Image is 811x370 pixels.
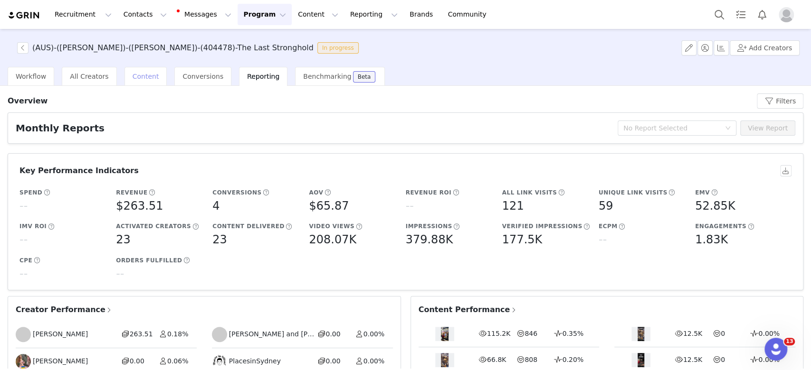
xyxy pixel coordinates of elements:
h5: Revenue ROI [406,188,452,197]
span: 0.00 [325,357,340,365]
h5: Impressions [406,222,452,231]
span: 0.06% [167,357,188,365]
h5: Engagements [695,222,746,231]
span: 0.00% [758,356,779,363]
span: All Creators [70,73,108,80]
button: View Report [740,120,795,136]
h5: 177.5K [502,231,542,248]
button: Messages [173,4,237,25]
img: f0076835-e2d6-478f-a99e-852a314b9635.jpg [212,354,227,369]
button: Content [292,4,344,25]
span: 0 [721,330,725,337]
img: 06387e5a-e653-4740-85e3-828fdea946fa.jpg [16,354,31,369]
span: 0.00% [758,330,779,337]
span: 0.20% [563,356,583,363]
span: Content [133,73,159,80]
img: content thumbnail [638,327,644,341]
img: grin logo [8,11,41,20]
span: Benchmarking [303,73,351,80]
span: 808 [525,356,537,363]
h5: IMV ROI [19,222,47,231]
img: placeholder-profile.jpg [779,7,794,22]
h5: eCPM [599,222,618,231]
button: Recruitment [49,4,117,25]
span: [PERSON_NAME] [33,329,88,339]
h2: Monthly Reports [16,121,105,135]
span: 0.00 [325,330,340,338]
h5: 23 [116,231,131,248]
h5: 121 [502,197,524,214]
span: 12.5K [683,356,702,363]
h5: Unique Link Visits [599,188,668,197]
h5: -- [599,231,607,248]
h5: Content Delivered [212,222,285,231]
button: Program [238,4,292,25]
button: Search [709,4,730,25]
span: 0 [721,356,725,363]
span: In progress [317,42,359,54]
img: content thumbnail [441,353,449,367]
span: 263.51 [130,330,153,338]
button: Reporting [344,4,403,25]
h5: $263.51 [116,197,163,214]
span: 0.35% [563,330,583,337]
h5: 52.85K [695,197,735,214]
h5: Activated Creators [116,222,191,231]
h5: EMV [695,188,710,197]
a: Tasks [730,4,751,25]
span: Conversions [182,73,223,80]
h5: Spend [19,188,42,197]
h5: CPE [19,256,32,265]
h5: -- [406,197,414,214]
h3: Key Performance Indicators [19,165,139,176]
span: [PERSON_NAME] [33,356,88,366]
h5: Verified Impressions [502,222,582,231]
button: Contacts [118,4,172,25]
h5: 4 [212,197,219,214]
span: 13 [784,338,795,345]
i: icon: down [725,125,731,132]
span: 0.00 [130,357,144,365]
h3: (AUS)-([PERSON_NAME])-([PERSON_NAME])-(404478)-The Last Stronghold [32,42,314,54]
iframe: Intercom live chat [764,338,787,361]
h5: 379.88K [406,231,453,248]
span: [object Object] [17,42,363,54]
h5: -- [19,265,28,282]
h5: AOV [309,188,323,197]
h5: Conversions [212,188,261,197]
h5: -- [19,197,28,214]
span: Creator Performance [16,304,113,315]
h5: 23 [212,231,227,248]
a: Brands [404,4,441,25]
h5: -- [116,265,124,282]
span: Reporting [247,73,279,80]
a: Community [442,4,496,25]
span: 12.5K [683,330,702,337]
span: Content Performance [419,304,517,315]
span: 0.00% [363,357,384,365]
span: 0.18% [167,330,188,338]
img: content thumbnail [638,353,644,367]
h5: Revenue [116,188,147,197]
span: 66.8K [487,356,506,363]
h3: Overview [8,95,48,107]
span: [PERSON_NAME] and [PERSON_NAME] [229,329,317,339]
span: 115.2K [487,330,510,337]
span: Workflow [16,73,46,80]
span: PlacesinSydney [229,356,281,366]
h5: 1.83K [695,231,728,248]
h5: -- [19,231,28,248]
span: 0.00% [363,330,384,338]
h5: 208.07K [309,231,356,248]
button: Notifications [752,4,773,25]
h5: All Link Visits [502,188,557,197]
button: Filters [757,93,803,109]
h5: $65.87 [309,197,349,214]
div: No Report Selected [623,123,720,133]
h5: 59 [599,197,613,214]
h5: Video Views [309,222,354,231]
span: 846 [525,330,537,337]
button: Add Creators [730,40,800,55]
h5: Orders Fulfilled [116,256,182,265]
